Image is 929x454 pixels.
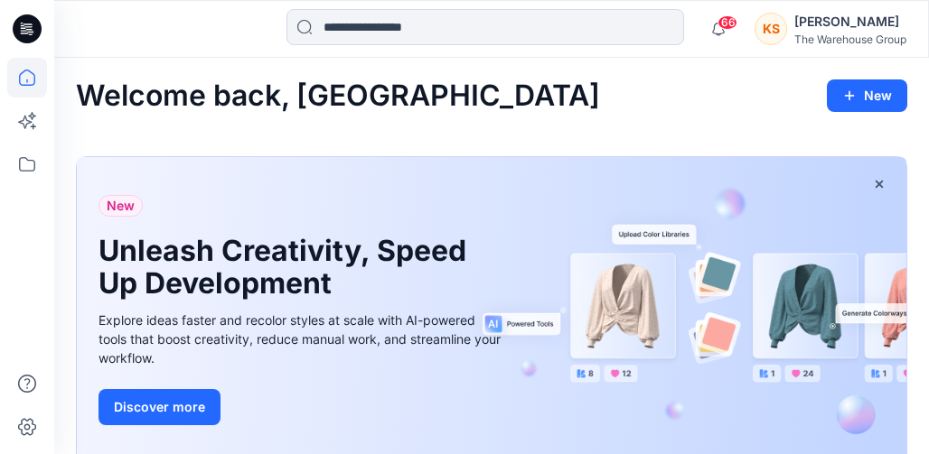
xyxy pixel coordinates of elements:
[755,13,787,45] div: KS
[99,310,505,367] div: Explore ideas faster and recolor styles at scale with AI-powered tools that boost creativity, red...
[99,235,478,300] h1: Unleash Creativity, Speed Up Development
[827,79,907,112] button: New
[107,195,135,217] span: New
[99,389,505,425] a: Discover more
[794,11,906,32] div: [PERSON_NAME]
[99,389,221,425] button: Discover more
[76,79,600,113] h2: Welcome back, [GEOGRAPHIC_DATA]
[794,32,906,46] div: The Warehouse Group
[718,15,737,30] span: 66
